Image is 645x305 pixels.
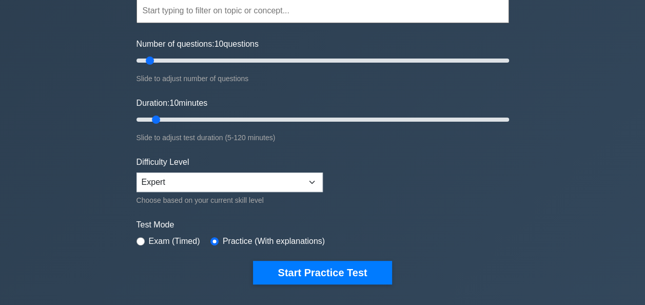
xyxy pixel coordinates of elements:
[149,235,200,247] label: Exam (Timed)
[223,235,325,247] label: Practice (With explanations)
[253,261,392,284] button: Start Practice Test
[136,219,509,231] label: Test Mode
[136,97,208,109] label: Duration: minutes
[136,72,509,85] div: Slide to adjust number of questions
[136,194,323,206] div: Choose based on your current skill level
[169,99,179,107] span: 10
[136,131,509,144] div: Slide to adjust test duration (5-120 minutes)
[214,40,224,48] span: 10
[136,156,189,168] label: Difficulty Level
[136,38,259,50] label: Number of questions: questions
